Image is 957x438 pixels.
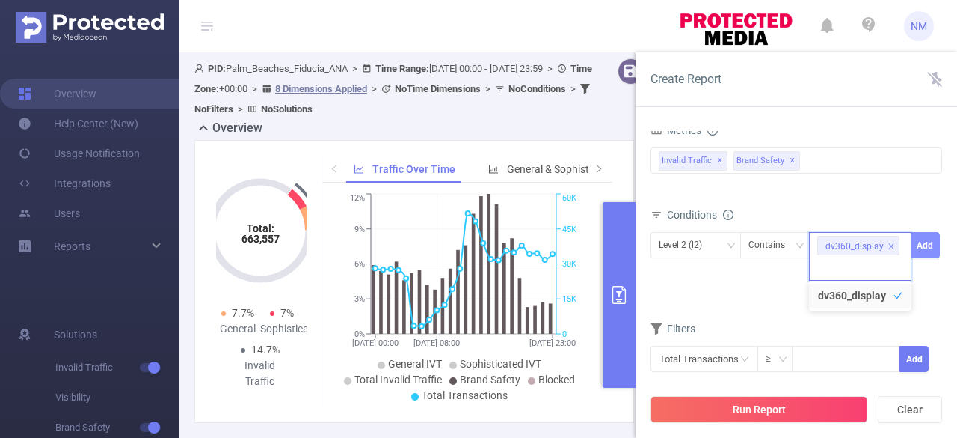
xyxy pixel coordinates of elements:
span: Blocked [538,374,575,386]
span: Visibility [55,383,179,413]
span: Brand Safety [460,374,520,386]
tspan: 663,557 [241,233,279,245]
i: icon: close [887,243,895,252]
span: Total Invalid Traffic [354,374,442,386]
span: Invalid Traffic [55,353,179,383]
tspan: 6% [354,260,365,270]
tspan: [DATE] 08:00 [413,338,460,348]
span: Filters [650,323,695,335]
span: Conditions [667,209,733,221]
tspan: 60K [562,194,576,204]
i: icon: check [893,291,902,300]
b: No Conditions [508,83,566,94]
i: icon: bar-chart [488,164,499,174]
span: ✕ [717,152,723,170]
div: Level 2 (l2) [659,233,713,258]
div: General [216,321,260,337]
b: PID: [208,63,226,74]
tspan: 0 [562,329,567,339]
b: No Time Dimensions [395,83,481,94]
span: > [481,83,495,94]
span: > [566,83,580,94]
h2: Overview [212,119,262,137]
span: 14.7% [251,344,280,356]
span: ✕ [790,152,796,170]
span: General & Sophisticated IVT by Category [507,163,694,175]
img: Protected Media [16,12,164,43]
div: Sophisticated [260,321,304,337]
li: dv360_display [817,236,899,255]
tspan: 3% [354,294,365,304]
tspan: 15K [562,294,576,304]
i: icon: right [594,164,603,173]
div: ≥ [766,347,781,371]
tspan: [DATE] 00:00 [352,338,399,348]
span: > [367,83,381,94]
span: Sophisticated IVT [460,358,541,370]
button: Clear [878,396,942,423]
i: icon: left [330,164,339,173]
span: Solutions [54,320,97,350]
tspan: [DATE] 23:00 [529,338,576,348]
span: General IVT [388,358,442,370]
b: No Solutions [261,103,313,115]
span: Brand Safety [733,151,800,171]
tspan: 0% [354,329,365,339]
span: Traffic Over Time [372,163,455,175]
span: Palm_Beaches_Fiducia_ANA [DATE] 00:00 - [DATE] 23:59 +00:00 [194,63,594,115]
u: 8 Dimensions Applied [275,83,367,94]
a: Integrations [18,168,111,198]
div: dv360_display [825,237,884,256]
tspan: 12% [350,194,365,204]
tspan: 45K [562,225,576,234]
button: Run Report [650,396,867,423]
span: Create Report [650,72,721,86]
span: Invalid Traffic [659,151,727,171]
tspan: 30K [562,260,576,270]
i: icon: down [796,241,804,252]
button: Add [911,232,940,258]
span: Reports [54,240,90,252]
a: Help Center (New) [18,109,138,139]
button: Add [899,346,929,372]
span: 7.7% [232,307,254,319]
a: Reports [54,231,90,261]
div: Contains [748,233,796,258]
span: NM [911,11,927,41]
span: > [543,63,557,74]
i: icon: down [778,355,787,365]
i: icon: line-chart [354,164,364,174]
span: Total Transactions [422,389,508,401]
tspan: Total: [246,222,274,234]
div: Invalid Traffic [238,358,282,389]
span: 7% [280,307,294,319]
b: No Filters [194,103,233,115]
span: > [233,103,247,115]
a: Overview [18,79,96,109]
i: icon: down [727,241,736,252]
span: > [348,63,362,74]
span: > [247,83,262,94]
li: dv360_display [809,284,911,308]
i: icon: info-circle [723,210,733,220]
a: Usage Notification [18,139,140,168]
i: icon: user [194,64,208,73]
a: Users [18,198,80,228]
tspan: 9% [354,225,365,234]
b: Time Range: [375,63,429,74]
